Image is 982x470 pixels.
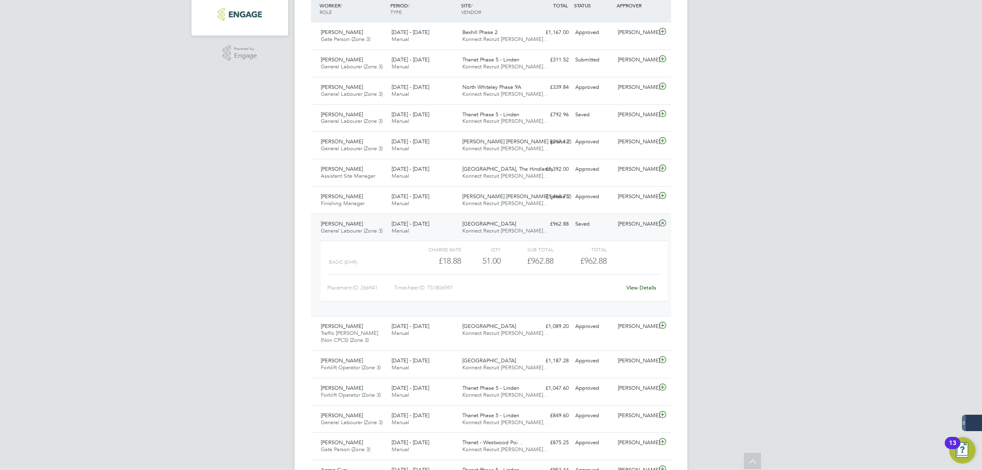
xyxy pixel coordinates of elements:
[408,244,461,254] div: Charge rate
[321,227,383,234] span: General Labourer (Zone 3)
[949,437,975,463] button: Open Resource Center, 13 new notifications
[321,145,383,152] span: General Labourer (Zone 3)
[321,29,363,36] span: [PERSON_NAME]
[462,220,516,227] span: [GEOGRAPHIC_DATA]
[392,357,429,364] span: [DATE] - [DATE]
[321,364,381,371] span: Forklift Operator (Zone 3)
[615,135,657,149] div: [PERSON_NAME]
[626,284,656,291] a: View Details
[529,217,572,231] div: £962.88
[392,145,409,152] span: Manual
[321,193,363,200] span: [PERSON_NAME]
[321,439,363,446] span: [PERSON_NAME]
[462,446,548,453] span: Konnect Recruit [PERSON_NAME]…
[392,220,429,227] span: [DATE] - [DATE]
[615,26,657,39] div: [PERSON_NAME]
[615,409,657,423] div: [PERSON_NAME]
[554,244,606,254] div: Total
[462,29,498,36] span: Bexhill Phase 2
[321,357,363,364] span: [PERSON_NAME]
[462,391,548,398] span: Konnect Recruit [PERSON_NAME]…
[615,190,657,203] div: [PERSON_NAME]
[580,256,607,266] span: £962.88
[392,419,409,426] span: Manual
[471,2,473,9] span: /
[321,384,363,391] span: [PERSON_NAME]
[392,446,409,453] span: Manual
[321,138,363,145] span: [PERSON_NAME]
[462,36,548,43] span: Konnect Recruit [PERSON_NAME]…
[462,63,548,70] span: Konnect Recruit [PERSON_NAME]…
[461,9,481,15] span: VENDOR
[462,56,519,63] span: Thanet Phase 5 - Linden
[462,193,571,200] span: [PERSON_NAME] [PERSON_NAME] (phase 2)
[392,29,429,36] span: [DATE] - [DATE]
[392,165,429,172] span: [DATE] - [DATE]
[392,111,429,118] span: [DATE] - [DATE]
[321,419,383,426] span: General Labourer (Zone 3)
[462,138,571,145] span: [PERSON_NAME] [PERSON_NAME] (phase 2)
[462,117,548,124] span: Konnect Recruit [PERSON_NAME]…
[462,200,548,207] span: Konnect Recruit [PERSON_NAME]…
[529,26,572,39] div: £1,167.00
[392,172,409,179] span: Manual
[340,2,342,9] span: /
[615,108,657,122] div: [PERSON_NAME]
[949,443,956,454] div: 13
[572,320,615,333] div: Approved
[329,259,357,265] span: Basic (£/HR)
[462,364,548,371] span: Konnect Recruit [PERSON_NAME]…
[392,384,429,391] span: [DATE] - [DATE]
[321,63,383,70] span: General Labourer (Zone 3)
[321,391,381,398] span: Forklift Operator (Zone 3)
[462,384,519,391] span: Thanet Phase 5 - Linden
[572,382,615,395] div: Approved
[321,200,365,207] span: Finishing Manager
[572,217,615,231] div: Saved
[529,135,572,149] div: £217.12
[615,163,657,176] div: [PERSON_NAME]
[462,323,516,330] span: [GEOGRAPHIC_DATA]
[392,323,429,330] span: [DATE] - [DATE]
[462,227,548,234] span: Konnect Recruit [PERSON_NAME]…
[462,330,548,337] span: Konnect Recruit [PERSON_NAME]…
[223,45,257,61] a: Powered byEngage
[321,220,363,227] span: [PERSON_NAME]
[392,330,409,337] span: Manual
[321,111,363,118] span: [PERSON_NAME]
[462,419,548,426] span: Konnect Recruit [PERSON_NAME]…
[462,439,523,446] span: Thanet - Westwood Poi…
[529,163,572,176] div: £1,392.00
[234,45,257,52] span: Powered by
[572,108,615,122] div: Saved
[615,436,657,450] div: [PERSON_NAME]
[462,412,519,419] span: Thanet Phase 5 - Linden
[615,81,657,94] div: [PERSON_NAME]
[392,200,409,207] span: Manual
[321,90,383,97] span: General Labourer (Zone 3)
[321,165,363,172] span: [PERSON_NAME]
[529,190,572,203] div: £1,468.75
[553,2,568,9] span: TOTAL
[615,53,657,67] div: [PERSON_NAME]
[321,84,363,90] span: [PERSON_NAME]
[392,193,429,200] span: [DATE] - [DATE]
[392,364,409,371] span: Manual
[392,227,409,234] span: Manual
[392,117,409,124] span: Manual
[501,244,554,254] div: Sub Total
[462,111,519,118] span: Thanet Phase 5 - Linden
[615,382,657,395] div: [PERSON_NAME]
[615,217,657,231] div: [PERSON_NAME]
[572,135,615,149] div: Approved
[572,26,615,39] div: Approved
[392,63,409,70] span: Manual
[462,172,548,179] span: Konnect Recruit [PERSON_NAME]…
[321,56,363,63] span: [PERSON_NAME]
[321,323,363,330] span: [PERSON_NAME]
[572,354,615,368] div: Approved
[529,436,572,450] div: £875.25
[392,84,429,90] span: [DATE] - [DATE]
[392,56,429,63] span: [DATE] - [DATE]
[572,436,615,450] div: Approved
